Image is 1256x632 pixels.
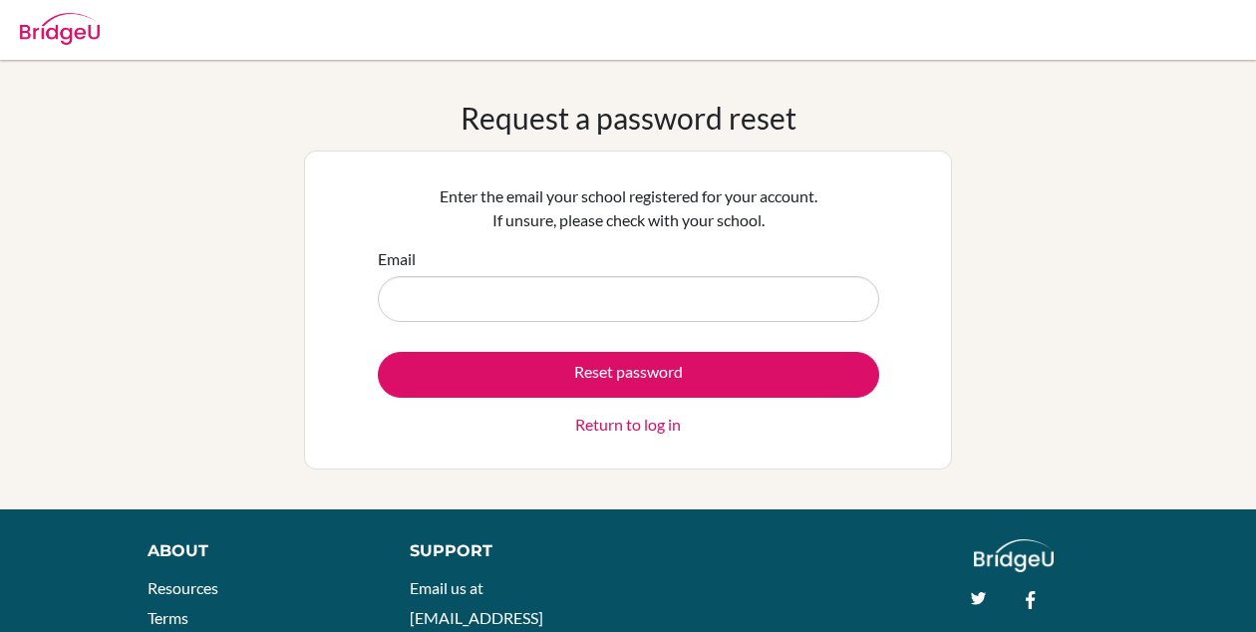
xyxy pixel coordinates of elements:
a: Resources [148,578,218,597]
h1: Request a password reset [461,100,796,136]
a: Return to log in [575,413,681,437]
button: Reset password [378,352,879,398]
p: Enter the email your school registered for your account. If unsure, please check with your school. [378,184,879,232]
img: Bridge-U [20,13,100,45]
label: Email [378,247,416,271]
a: Terms [148,608,188,627]
div: About [148,539,366,563]
div: Support [410,539,608,563]
img: logo_white@2x-f4f0deed5e89b7ecb1c2cc34c3e3d731f90f0f143d5ea2071677605dd97b5244.png [974,539,1055,572]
